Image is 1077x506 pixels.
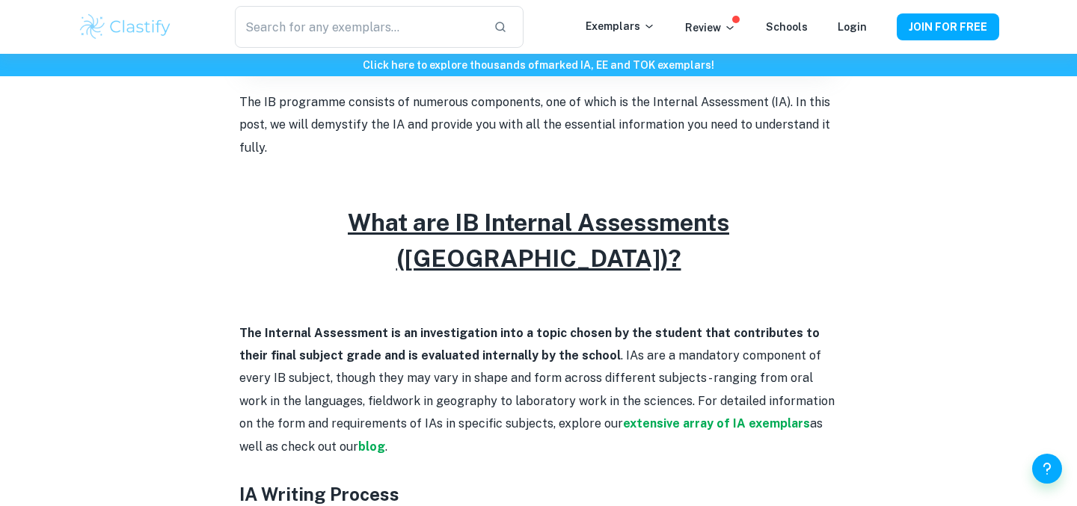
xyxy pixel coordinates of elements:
u: What are IB Internal Assessments ([GEOGRAPHIC_DATA])? [348,209,729,272]
a: extensive array of IA exemplars [623,416,810,431]
button: JOIN FOR FREE [897,13,999,40]
a: Login [838,21,867,33]
img: Clastify logo [78,12,173,42]
input: Search for any exemplars... [235,6,482,48]
p: Exemplars [586,18,655,34]
button: Help and Feedback [1032,454,1062,484]
strong: The Internal Assessment is an investigation into a topic chosen by the student that contributes t... [239,326,820,362]
p: . IAs are a mandatory component of every IB subject, though they may vary in shape and form acros... [239,322,838,458]
p: Review [685,19,736,36]
h6: Click here to explore thousands of marked IA, EE and TOK exemplars ! [3,57,1074,73]
a: Schools [766,21,808,33]
a: blog [358,439,385,454]
p: The IB programme consists of numerous components, one of which is the Internal Assessment (IA). I... [239,91,838,159]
